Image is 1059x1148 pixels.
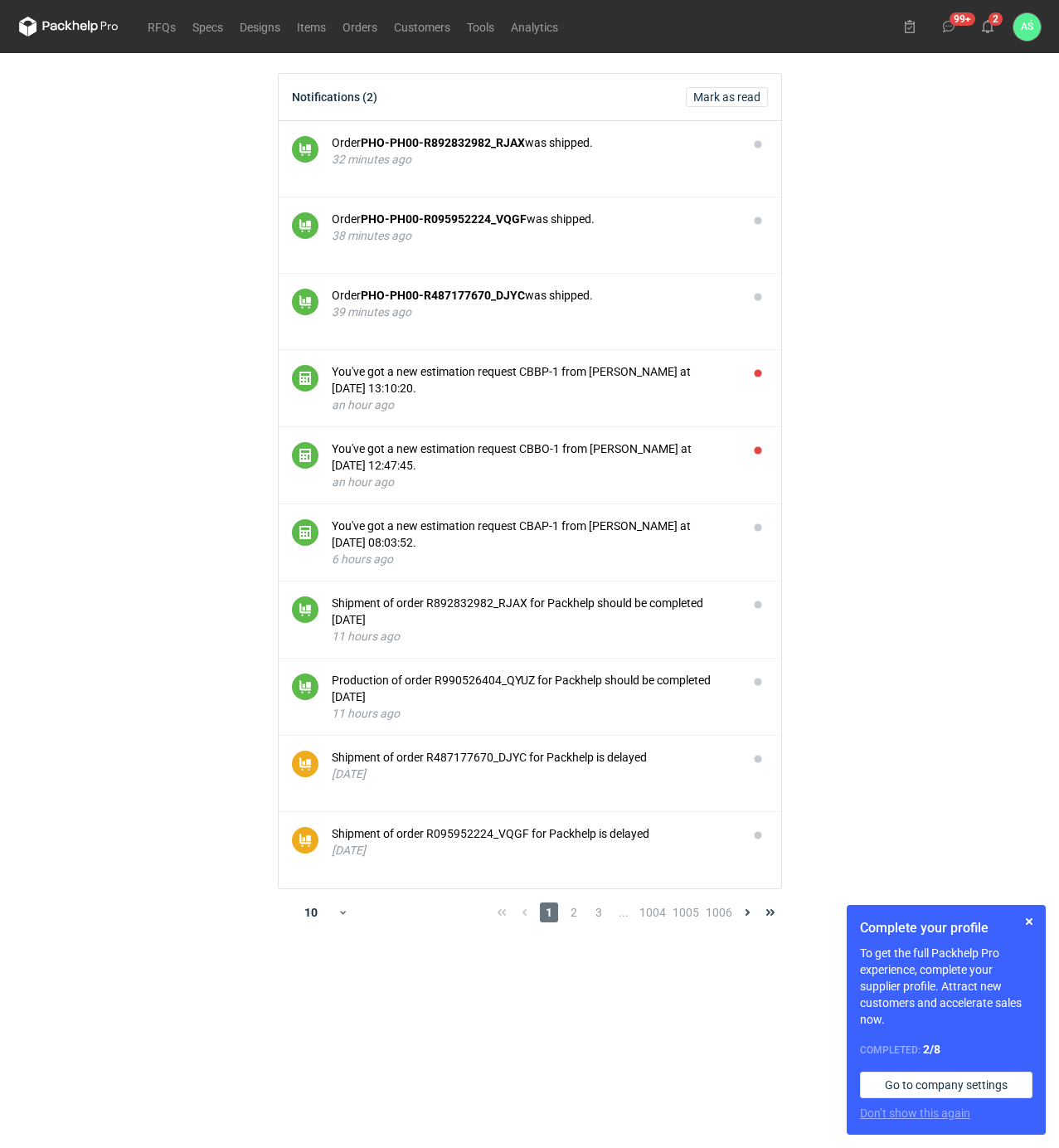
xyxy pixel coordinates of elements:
span: 1 [540,902,558,922]
button: OrderPHO-PH00-R095952224_VQGFwas shipped.38 minutes ago [332,211,735,244]
span: 1006 [706,902,732,922]
a: Specs [184,17,231,36]
button: Shipment of order R487177670_DJYC for Packhelp is delayed[DATE] [332,749,735,782]
div: Shipment of order R095952224_VQGF for Packhelp is delayed [332,825,735,842]
a: Tools [459,17,503,36]
a: Orders [334,17,386,36]
div: Order was shipped. [332,287,735,304]
div: 11 hours ago [332,628,735,645]
button: OrderPHO-PH00-R487177670_DJYCwas shipped.39 minutes ago [332,287,735,320]
div: Order was shipped. [332,211,735,227]
span: Mark as read [693,91,760,103]
div: Production of order R990526404_QYUZ for Packhelp should be completed [DATE] [332,672,735,705]
a: Customers [386,17,459,36]
button: 99+ [935,13,962,40]
a: Designs [231,17,289,36]
a: Go to company settings [860,1072,1032,1098]
button: Mark as read [686,87,768,107]
span: ... [615,902,633,922]
button: Shipment of order R095952224_VQGF for Packhelp is delayed[DATE] [332,825,735,859]
strong: PHO-PH00-R487177670_DJYC [361,289,525,302]
div: Order was shipped. [332,134,735,151]
div: You've got a new estimation request CBBP-1 from [PERSON_NAME] at [DATE] 13:10:20. [332,363,735,396]
strong: PHO-PH00-R892832982_RJAX [361,136,525,149]
div: You've got a new estimation request CBBO-1 from [PERSON_NAME] at [DATE] 12:47:45. [332,440,735,474]
button: AŚ [1013,13,1041,41]
svg: Packhelp Pro [19,17,119,36]
button: You've got a new estimation request CBAP-1 from [PERSON_NAME] at [DATE] 08:03:52.6 hours ago [332,518,735,567]
div: 6 hours ago [332,551,735,567]
div: Shipment of order R892832982_RJAX for Packhelp should be completed [DATE] [332,595,735,628]
button: 2 [974,13,1001,40]
div: 32 minutes ago [332,151,735,168]
button: Production of order R990526404_QYUZ for Packhelp should be completed [DATE]11 hours ago [332,672,735,722]
button: Skip for now [1019,912,1039,932]
strong: 2 / 8 [923,1043,940,1056]
button: Don’t show this again [860,1105,970,1121]
button: Shipment of order R892832982_RJAX for Packhelp should be completed [DATE]11 hours ago [332,595,735,645]
span: 1005 [673,902,699,922]
button: You've got a new estimation request CBBP-1 from [PERSON_NAME] at [DATE] 13:10:20.an hour ago [332,363,735,413]
div: Notifications (2) [292,90,377,104]
h1: Complete your profile [860,918,1032,938]
a: RFQs [139,17,184,36]
div: Adrian Świerżewski [1013,13,1041,41]
div: [DATE] [332,842,735,859]
div: 38 minutes ago [332,227,735,244]
button: You've got a new estimation request CBBO-1 from [PERSON_NAME] at [DATE] 12:47:45.an hour ago [332,440,735,490]
div: an hour ago [332,396,735,413]
div: 39 minutes ago [332,304,735,320]
div: Completed: [860,1041,1032,1058]
div: an hour ago [332,474,735,490]
span: 1004 [639,902,666,922]
p: To get the full Packhelp Pro experience, complete your supplier profile. Attract new customers an... [860,945,1032,1028]
div: [DATE] [332,766,735,782]
a: Analytics [503,17,566,36]
strong: PHO-PH00-R095952224_VQGF [361,212,527,226]
span: 2 [565,902,583,922]
button: OrderPHO-PH00-R892832982_RJAXwas shipped.32 minutes ago [332,134,735,168]
span: 3 [590,902,608,922]
div: Shipment of order R487177670_DJYC for Packhelp is delayed [332,749,735,766]
div: 11 hours ago [332,705,735,722]
a: Items [289,17,334,36]
div: You've got a new estimation request CBAP-1 from [PERSON_NAME] at [DATE] 08:03:52. [332,518,735,551]
div: 10 [284,901,338,924]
